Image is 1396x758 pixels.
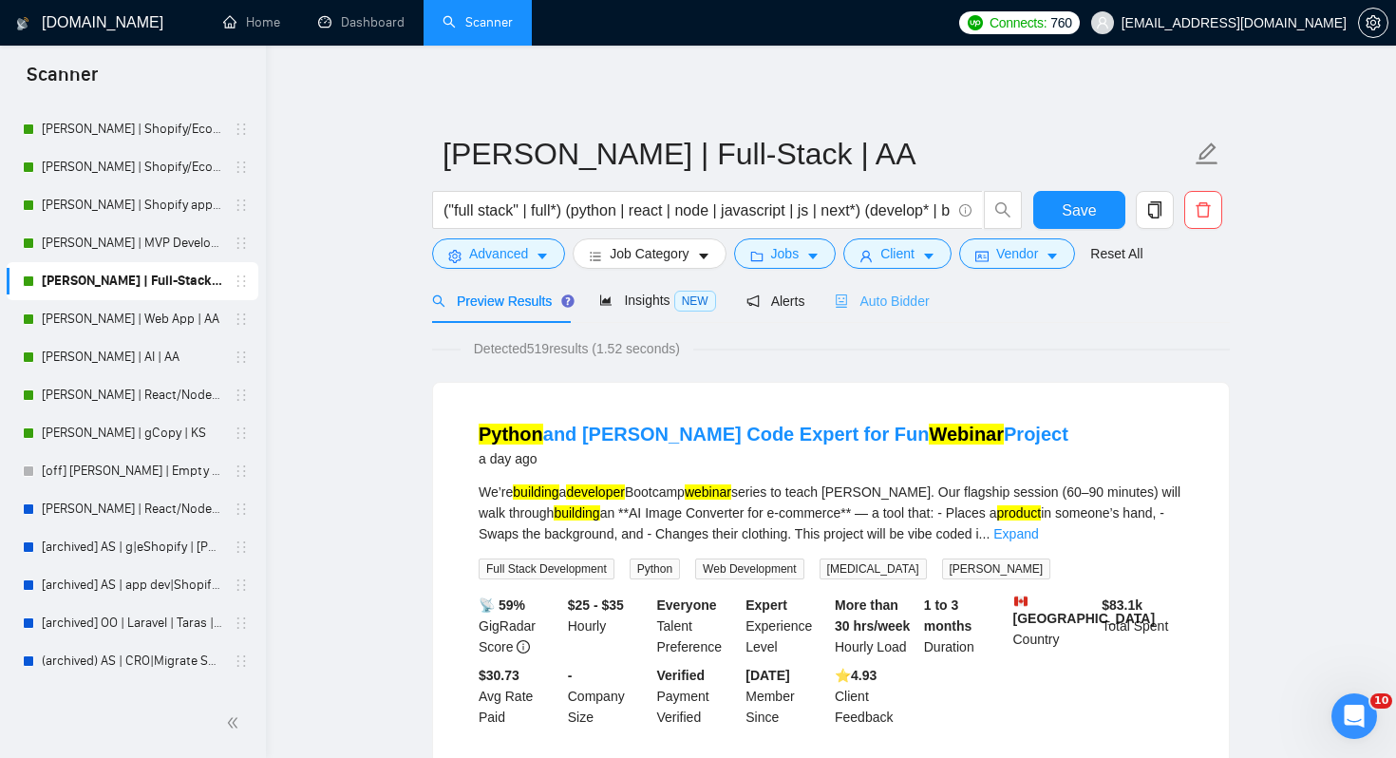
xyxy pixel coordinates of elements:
span: folder [750,249,764,263]
span: user [1096,16,1109,29]
a: setting [1358,15,1388,30]
span: Save [1062,199,1096,222]
span: double-left [226,713,245,732]
button: Save [1033,191,1125,229]
a: [PERSON_NAME] | Shopify/Ecom | DA [42,148,222,186]
a: (archived) AS | CRO|Migrate Shopify | [PERSON_NAME] [42,642,222,680]
div: GigRadar Score [475,595,564,657]
a: [archived] KS | React Node | FS | [PERSON_NAME] (low average paid) [42,680,222,718]
a: [PERSON_NAME] | Full-Stack | AA [42,262,222,300]
span: holder [234,426,249,441]
span: [PERSON_NAME] [942,559,1051,579]
a: [PERSON_NAME] | Web App | AA [42,300,222,338]
span: [MEDICAL_DATA] [820,559,927,579]
a: Pythonand [PERSON_NAME] Code Expert for FunWebinarProject [479,424,1068,445]
img: 🇨🇦 [1014,595,1028,608]
span: edit [1195,142,1219,166]
span: search [432,294,445,308]
span: holder [234,350,249,365]
mark: developer [566,484,625,500]
span: 760 [1050,12,1071,33]
b: [GEOGRAPHIC_DATA] [1013,595,1156,626]
a: [PERSON_NAME] | Shopify app | DA [42,186,222,224]
div: Duration [920,595,1009,657]
span: holder [234,540,249,555]
span: Full Stack Development [479,559,614,579]
b: $30.73 [479,668,519,683]
span: Web Development [695,559,804,579]
input: Search Freelance Jobs... [443,199,951,222]
span: info-circle [959,204,972,217]
b: $ 83.1k [1102,597,1142,613]
span: holder [234,502,249,517]
span: holder [234,236,249,251]
span: Scanner [11,61,113,101]
span: user [859,249,873,263]
mark: product [997,505,1042,521]
div: Tooltip anchor [559,293,576,310]
span: Alerts [746,294,805,309]
a: [PERSON_NAME] | AI | AA [42,338,222,376]
div: Experience Level [742,595,831,657]
b: ⭐️ 4.93 [835,668,877,683]
b: Verified [657,668,706,683]
span: copy [1137,201,1173,218]
div: Member Since [742,665,831,728]
span: holder [234,616,249,631]
a: [PERSON_NAME] | MVP Development | AA [42,224,222,262]
div: Country [1009,595,1099,657]
span: delete [1185,201,1221,218]
a: Expand [993,526,1038,541]
mark: building [554,505,599,521]
img: logo [16,9,29,39]
span: Detected 519 results (1.52 seconds) [461,338,693,359]
a: [PERSON_NAME] | React/Node | AA [42,376,222,414]
div: Talent Preference [653,595,743,657]
span: Connects: [990,12,1047,33]
img: upwork-logo.png [968,15,983,30]
span: holder [234,198,249,213]
span: caret-down [922,249,935,263]
span: info-circle [517,640,530,654]
div: Hourly Load [831,595,920,657]
b: Everyone [657,597,717,613]
a: [archived] AS | app dev|Shopify | [PERSON_NAME] [42,566,222,604]
div: Payment Verified [653,665,743,728]
button: idcardVendorcaret-down [959,238,1075,269]
b: Expert [745,597,787,613]
a: [archived] OO | Laravel | Taras | Top filters [42,604,222,642]
span: setting [1359,15,1387,30]
span: Jobs [771,243,800,264]
a: Reset All [1090,243,1142,264]
b: $25 - $35 [568,597,624,613]
div: We’re a Bootcamp series to teach [PERSON_NAME]. Our flagship session (60–90 minutes) will walk th... [479,482,1183,544]
div: Total Spent [1098,595,1187,657]
div: Avg Rate Paid [475,665,564,728]
span: caret-down [1046,249,1059,263]
b: [DATE] [745,668,789,683]
a: homeHome [223,14,280,30]
mark: Python [479,424,543,445]
span: search [985,201,1021,218]
button: folderJobscaret-down [734,238,837,269]
span: Insights [599,293,715,308]
b: 📡 59% [479,597,525,613]
span: Vendor [996,243,1038,264]
iframe: Intercom live chat [1331,693,1377,739]
span: Auto Bidder [835,294,929,309]
a: [PERSON_NAME] | Shopify/Ecom | DA - lower requirements [42,110,222,148]
span: Client [880,243,915,264]
input: Scanner name... [443,130,1191,178]
mark: building [513,484,558,500]
span: holder [234,274,249,289]
b: - [568,668,573,683]
span: caret-down [806,249,820,263]
b: More than 30 hrs/week [835,597,910,634]
mark: webinar [685,484,731,500]
a: [archived] AS | g|eShopify | [PERSON_NAME] [42,528,222,566]
button: copy [1136,191,1174,229]
a: [PERSON_NAME] | gCopy | KS [42,414,222,452]
button: setting [1358,8,1388,38]
span: setting [448,249,462,263]
b: 1 to 3 months [924,597,972,634]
